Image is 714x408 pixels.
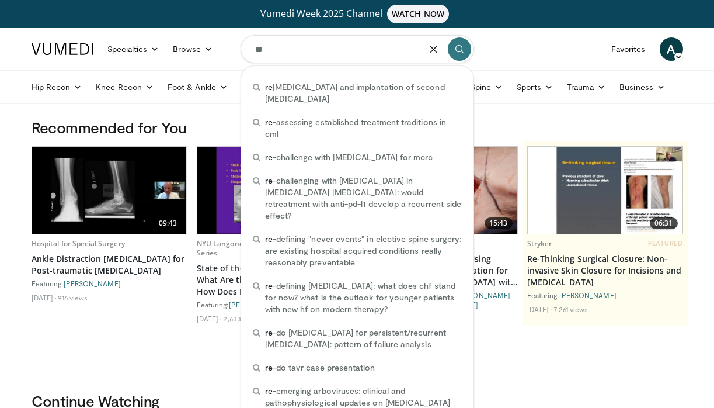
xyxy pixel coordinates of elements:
[58,293,88,302] li: 916 views
[265,362,273,372] span: re
[89,75,161,99] a: Knee Recon
[197,147,352,234] img: 8515a09c-0f0c-4cf7-bf25-7b55684c9c51.620x360_q85_upscale.jpg
[265,152,273,162] span: re
[197,147,352,234] a: 22:14
[100,37,166,61] a: Specialties
[25,75,89,99] a: Hip Recon
[197,314,222,323] li: [DATE]
[527,291,683,300] div: Featuring:
[387,5,449,23] span: WATCH NOW
[32,118,683,137] h3: Recommended for You
[660,37,683,61] a: A
[241,35,474,63] input: Search topics, interventions
[510,75,560,99] a: Sports
[33,5,681,23] a: Vumedi Week 2025 ChannelWATCH NOW
[197,262,353,298] a: State of the Art in [MEDICAL_DATA]: What Are the Indications and Results? How Does It Compare to ...
[32,147,187,234] a: 09:43
[527,305,552,314] li: [DATE]
[453,291,510,299] a: [PERSON_NAME]
[464,75,510,99] a: Spine
[265,362,375,374] span: -do tavr case presentation
[485,217,513,229] span: 15:43
[32,279,187,288] div: Featuring:
[32,147,187,234] img: 1c3f8e2c-b82c-48c4-acf5-2189d0169841.620x360_q85_upscale.jpg
[265,81,462,105] span: [MEDICAL_DATA] and implantation of second [MEDICAL_DATA]
[265,280,462,315] span: -defining [MEDICAL_DATA]: what does chf stand for now? what is the outlook for younger patients w...
[604,37,653,61] a: Favorites
[265,234,273,244] span: re
[223,314,261,323] li: 2,633 views
[32,238,125,248] a: Hospital for Special Surgery
[560,75,613,99] a: Trauma
[553,305,588,314] li: 7,261 views
[265,175,462,222] span: -challenging with [MEDICAL_DATA] in [MEDICAL_DATA] [MEDICAL_DATA]: would retreatment with anti-pd...
[265,233,462,268] span: -defining "never events" in elective spine surgery: are existing hospital acquired conditions rea...
[32,293,57,302] li: [DATE]
[612,75,672,99] a: Business
[265,117,273,127] span: re
[648,239,682,247] span: FEATURED
[235,75,310,99] a: Hand & Wrist
[154,217,182,229] span: 09:43
[197,238,314,258] a: NYU Langone Orthopedic Webinar Series
[32,253,187,276] a: Ankle Distraction [MEDICAL_DATA] for Post-traumatic [MEDICAL_DATA]
[527,253,683,288] a: Re-Thinking Surgical Closure: Non-invasive Skin Closure for Incisions and [MEDICAL_DATA]
[161,75,235,99] a: Foot & Ankle
[197,300,353,309] div: Featuring:
[265,386,273,396] span: re
[265,327,273,337] span: re
[265,116,462,140] span: -assessing established treatment traditions in cml
[229,300,286,309] a: [PERSON_NAME]
[528,147,682,234] img: f1f532c3-0ef6-42d5-913a-00ff2bbdb663.620x360_q85_upscale.jpg
[166,37,220,61] a: Browse
[559,291,617,299] a: [PERSON_NAME]
[64,279,121,288] a: [PERSON_NAME]
[265,151,433,163] span: -challenge with [MEDICAL_DATA] for mcrc
[32,43,93,55] img: VuMedi Logo
[528,147,682,234] a: 06:31
[650,217,678,229] span: 06:31
[527,238,552,248] a: Stryker
[265,281,273,291] span: re
[265,175,273,185] span: re
[265,327,462,350] span: -do [MEDICAL_DATA] for persistent/recurrent [MEDICAL_DATA]: pattern of failure analysis
[265,82,273,92] span: re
